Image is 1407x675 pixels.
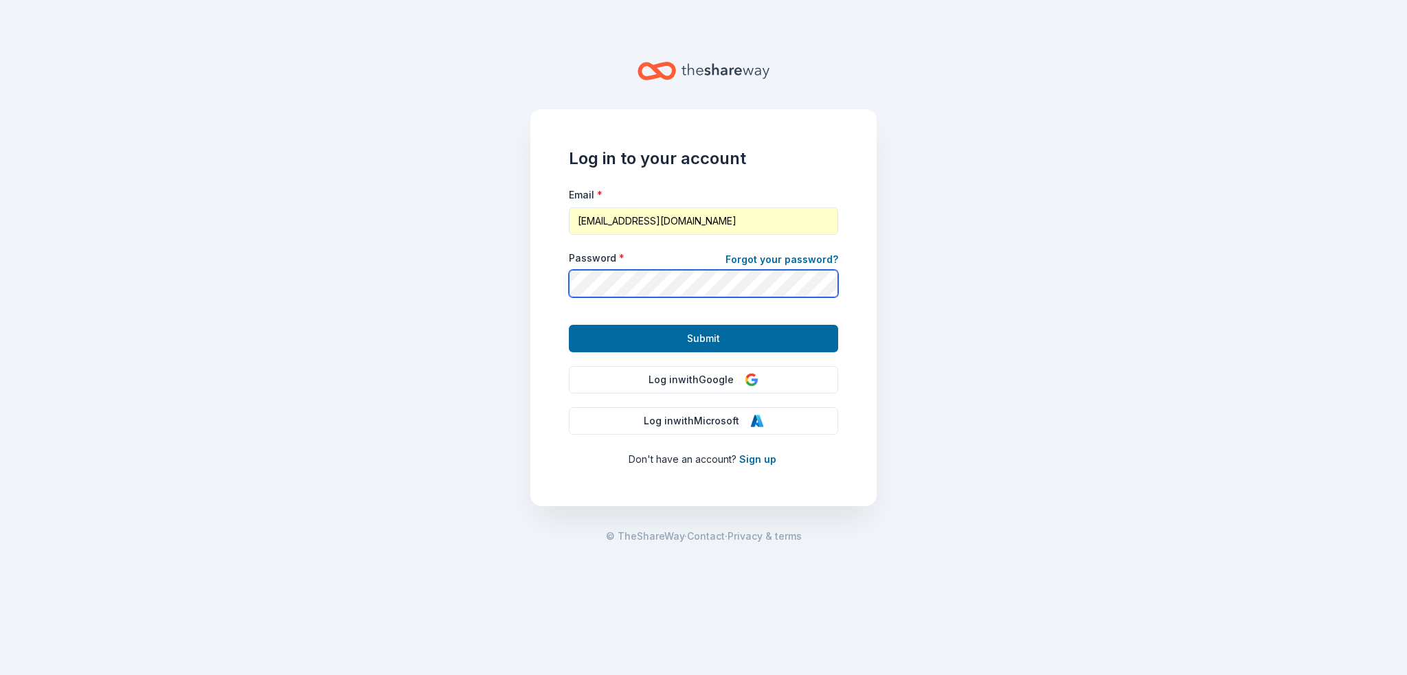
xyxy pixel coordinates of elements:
span: Don ' t have an account? [629,453,736,465]
button: Log inwithGoogle [569,366,838,393]
a: Home [638,55,769,87]
label: Email [569,188,603,202]
a: Sign up [739,453,776,465]
a: Privacy & terms [728,528,802,545]
span: © TheShareWay [606,530,684,542]
img: Microsoft Logo [750,414,764,428]
button: Submit [569,325,838,352]
label: Password [569,251,624,265]
button: Log inwithMicrosoft [569,407,838,435]
span: · · [606,528,802,545]
span: Submit [687,330,720,347]
a: Forgot your password? [725,251,838,271]
h1: Log in to your account [569,148,838,170]
a: Contact [687,528,725,545]
img: Google Logo [745,373,758,387]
